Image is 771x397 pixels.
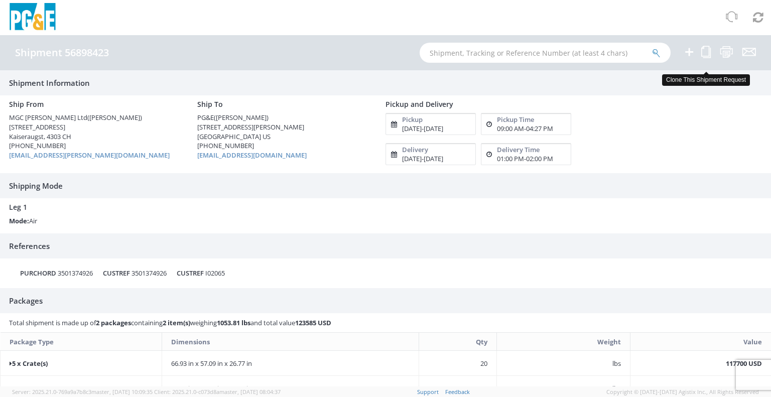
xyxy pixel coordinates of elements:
span: master, [DATE] 10:09:35 [91,388,153,395]
span: - [524,124,526,133]
a: [EMAIL_ADDRESS][DOMAIN_NAME] [197,151,307,160]
span: Copyright © [DATE]-[DATE] Agistix Inc., All Rights Reserved [606,388,759,396]
span: I02065 [205,269,225,278]
div: [GEOGRAPHIC_DATA] US [197,132,370,142]
h5: Delivery Time [497,146,540,153]
h5: Delivery [402,146,428,153]
h5: CUSTREF [103,270,130,277]
h4: Ship To [197,100,370,108]
div: Clone This Shipment Request [662,74,750,86]
div: [PHONE_NUMBER] [9,141,182,151]
td: lbs [496,351,630,376]
div: [DATE] [DATE] [402,124,443,134]
h5: Pickup [402,116,423,123]
div: Air [2,216,194,226]
strong: 117700 USD [726,359,762,368]
strong: 1 x Crate(s) [10,384,48,393]
div: PG&E [197,113,370,122]
div: [STREET_ADDRESS][PERSON_NAME] [197,122,370,132]
h4: Leg 1 [9,203,762,211]
a: [EMAIL_ADDRESS][PERSON_NAME][DOMAIN_NAME] [9,151,170,160]
a: Feedback [445,388,470,395]
td: 66.93 in x 57.09 in x 26.77 in [162,351,419,376]
strong: Mode: [9,216,29,225]
span: Server: 2025.21.0-769a9a7b8c3 [12,388,153,395]
h5: CUSTREF [177,270,204,277]
strong: 5 x Crate(s) [10,359,48,368]
div: 09:00 AM 04:27 PM [497,124,553,134]
div: Kaiseraugst, 4303 CH [9,132,182,142]
span: ([PERSON_NAME]) [214,113,269,122]
strong: 2 item(s) [163,318,190,327]
strong: 2 packages [96,318,131,327]
h5: Pickup Time [497,116,534,123]
td: 20 [419,351,496,376]
a: Support [417,388,439,395]
th: Dimensions [162,333,419,351]
span: master, [DATE] 08:04:37 [219,388,281,395]
div: MGC [PERSON_NAME] Ltd [9,113,182,122]
div: [DATE] [DATE] [402,154,443,164]
span: - [422,154,424,163]
strong: 123585 USD [295,318,331,327]
span: Client: 2025.21.0-c073d8a [154,388,281,395]
div: 01:00 PM 02:00 PM [497,154,553,164]
h5: PURCHORD [20,270,56,277]
span: - [524,154,526,163]
strong: 1053.81 lbs [217,318,250,327]
h4: Pickup and Delivery [385,100,621,108]
div: [STREET_ADDRESS] [9,122,182,132]
strong: 5885 USD [733,384,762,393]
th: Qty [419,333,496,351]
span: ([PERSON_NAME]) [87,113,142,122]
span: 3501374926 [132,269,167,278]
th: Weight [496,333,630,351]
div: [PHONE_NUMBER] [197,141,370,151]
h4: Ship From [9,100,182,108]
span: - [422,124,424,133]
span: 3501374926 [58,269,93,278]
th: Package Type [1,333,162,351]
img: pge-logo-06675f144f4cfa6a6814.png [8,3,58,33]
input: Shipment, Tracking or Reference Number (at least 4 chars) [420,43,671,63]
h4: Shipment 56898423 [15,47,109,58]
